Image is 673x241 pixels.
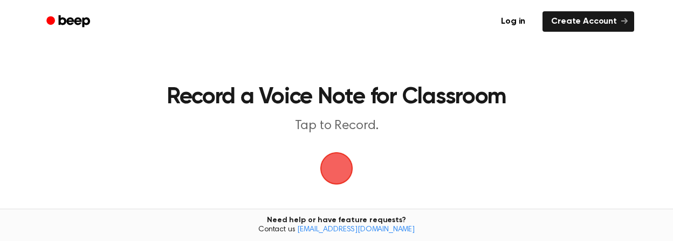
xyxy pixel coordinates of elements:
img: Beep Logo [320,152,353,185]
a: Create Account [542,11,634,32]
h1: Record a Voice Note for Classroom [116,86,557,109]
a: [EMAIL_ADDRESS][DOMAIN_NAME] [297,226,415,233]
span: Contact us [6,225,667,235]
a: Beep [39,11,100,32]
a: Log in [490,9,536,34]
p: Tap to Record. [129,117,544,135]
